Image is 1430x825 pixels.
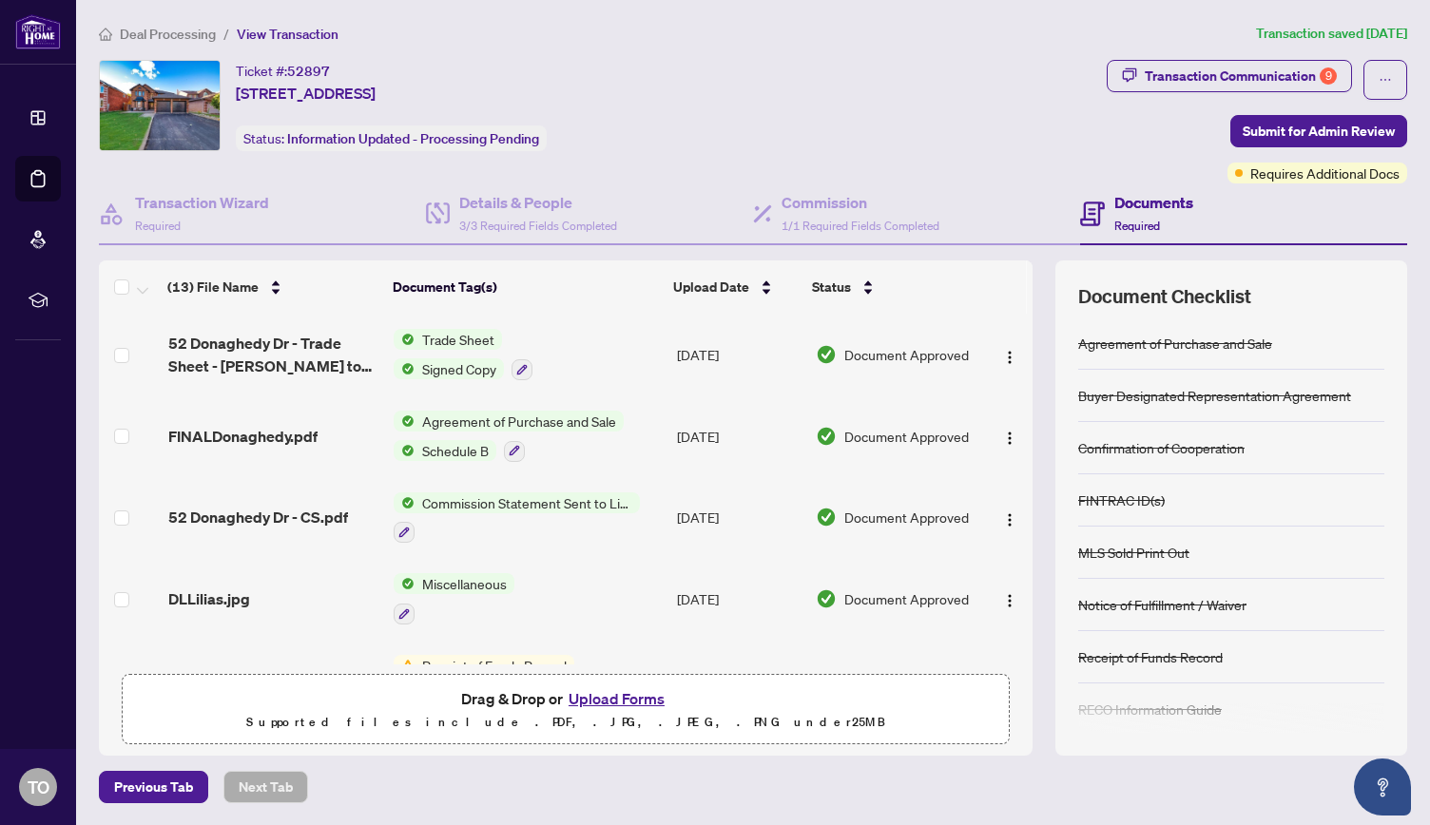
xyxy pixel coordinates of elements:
span: Commission Statement Sent to Listing Brokerage [415,492,640,513]
span: Document Needs Work [844,660,957,701]
span: Deal Processing [120,26,216,43]
button: Transaction Communication9 [1107,60,1352,92]
span: Trade Sheet [415,329,502,350]
span: Schedule B [415,440,496,461]
div: Agreement of Purchase and Sale [1078,333,1272,354]
img: Status Icon [394,329,415,350]
img: Status Icon [394,655,415,676]
div: Ticket #: [236,60,330,82]
span: FINTRAC - Receipt Of Funds Record.pdf [168,658,379,703]
span: Submit for Admin Review [1243,116,1395,146]
li: / [223,23,229,45]
td: [DATE] [669,640,809,721]
button: Submit for Admin Review [1230,115,1407,147]
th: Upload Date [666,260,804,314]
span: home [99,28,112,41]
img: Status Icon [394,358,415,379]
span: Required [1114,219,1160,233]
span: Required [135,219,181,233]
img: Logo [1002,350,1017,365]
img: Document Status [816,588,837,609]
h4: Commission [782,191,939,214]
p: Supported files include .PDF, .JPG, .JPEG, .PNG under 25 MB [134,711,997,734]
span: [STREET_ADDRESS] [236,82,376,105]
div: Transaction Communication [1145,61,1337,91]
span: 52897 [287,63,330,80]
span: (13) File Name [167,277,259,297]
button: Status IconReceipt of Funds Record [394,655,574,706]
div: MLS Sold Print Out [1078,542,1189,563]
h4: Transaction Wizard [135,191,269,214]
div: Receipt of Funds Record [1078,646,1223,667]
span: FINALDonaghedy.pdf [168,425,318,448]
span: Drag & Drop or [461,686,670,711]
span: Requires Additional Docs [1250,163,1400,183]
button: Status IconAgreement of Purchase and SaleStatus IconSchedule B [394,411,624,462]
div: Status: [236,125,547,151]
div: RECO Information Guide [1078,699,1222,719]
span: Information Updated - Processing Pending [287,130,539,147]
img: Logo [1002,593,1017,608]
img: Logo [1002,512,1017,528]
span: 1/1 Required Fields Completed [782,219,939,233]
span: 52 Donaghedy Dr - Trade Sheet - [PERSON_NAME] to Review.pdf [168,332,379,377]
img: Status Icon [394,440,415,461]
img: Status Icon [394,573,415,594]
button: Logo [995,339,1025,370]
img: logo [15,14,61,49]
td: [DATE] [669,477,809,559]
td: [DATE] [669,558,809,640]
button: Logo [995,502,1025,532]
td: [DATE] [669,395,809,477]
h4: Details & People [459,191,617,214]
img: IMG-W12331813_1.jpg [100,61,220,150]
span: Document Checklist [1078,283,1251,310]
span: TO [28,774,49,800]
th: Document Tag(s) [385,260,666,314]
div: Buyer Designated Representation Agreement [1078,385,1351,406]
span: Agreement of Purchase and Sale [415,411,624,432]
th: Status [804,260,978,314]
span: View Transaction [237,26,338,43]
img: Document Status [816,507,837,528]
div: 9 [1320,67,1337,85]
img: Logo [1002,431,1017,446]
button: Logo [995,584,1025,614]
span: Document Approved [844,507,969,528]
span: DLLilias.jpg [168,587,250,610]
span: Miscellaneous [415,573,514,594]
span: Receipt of Funds Record [415,655,574,676]
h4: Documents [1114,191,1193,214]
span: Document Approved [844,344,969,365]
div: Notice of Fulfillment / Waiver [1078,594,1246,615]
article: Transaction saved [DATE] [1256,23,1407,45]
button: Logo [995,421,1025,451]
div: FINTRAC ID(s) [1078,489,1165,510]
button: Next Tab [223,771,308,803]
td: [DATE] [669,314,809,395]
span: Document Approved [844,588,969,609]
img: Document Status [816,426,837,447]
span: 3/3 Required Fields Completed [459,219,617,233]
button: Previous Tab [99,771,208,803]
span: Previous Tab [114,772,193,802]
button: Status IconMiscellaneous [394,573,514,624]
div: Confirmation of Cooperation [1078,437,1245,458]
th: (13) File Name [160,260,384,314]
span: Drag & Drop orUpload FormsSupported files include .PDF, .JPG, .JPEG, .PNG under25MB [123,675,1009,745]
button: Upload Forms [563,686,670,711]
span: Status [812,277,851,297]
span: Upload Date [673,277,749,297]
img: Document Status [816,344,837,365]
img: Status Icon [394,492,415,513]
button: Open asap [1354,758,1411,815]
button: Status IconTrade SheetStatus IconSigned Copy [394,329,532,380]
span: Signed Copy [415,358,504,379]
button: Status IconCommission Statement Sent to Listing Brokerage [394,492,640,544]
span: ellipsis [1379,73,1392,86]
img: Status Icon [394,411,415,432]
span: Document Approved [844,426,969,447]
span: 52 Donaghedy Dr - CS.pdf [168,506,348,528]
